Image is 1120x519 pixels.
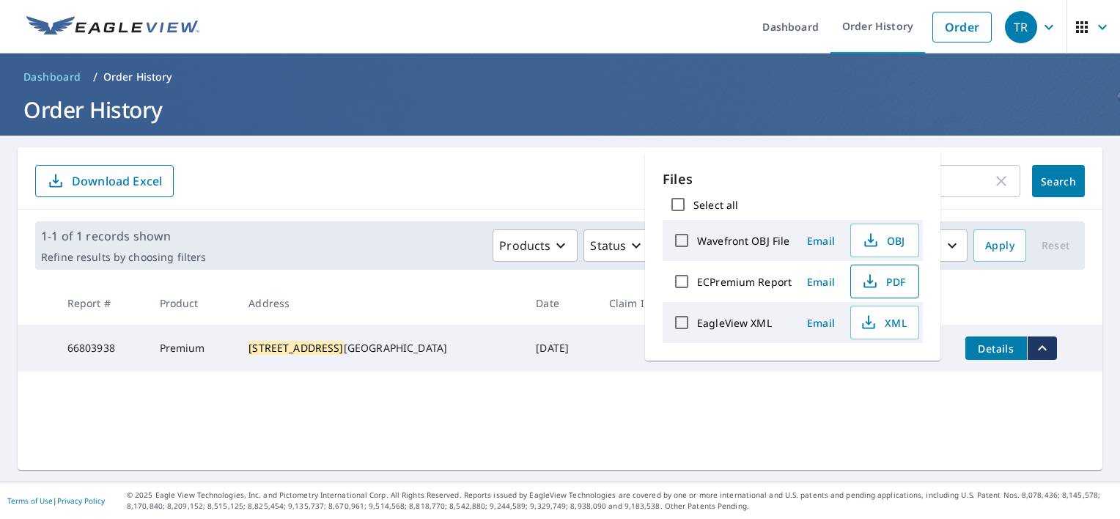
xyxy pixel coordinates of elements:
button: Download Excel [35,165,174,197]
mark: [STREET_ADDRESS] [248,341,343,355]
button: Email [797,312,844,334]
span: XML [860,314,907,331]
a: Dashboard [18,65,87,89]
th: Report # [56,281,148,325]
p: Order History [103,70,172,84]
div: [GEOGRAPHIC_DATA] [248,341,512,356]
div: TR [1005,11,1037,43]
button: Apply [973,229,1026,262]
a: Privacy Policy [57,496,105,506]
img: EV Logo [26,16,199,38]
button: Status [583,229,653,262]
td: Premium [148,325,237,372]
span: Email [803,234,839,248]
p: Refine results by choosing filters [41,251,206,264]
span: Dashboard [23,70,81,84]
button: Products [493,229,578,262]
th: Date [524,281,597,325]
td: [DATE] [524,325,597,372]
button: OBJ [850,224,919,257]
label: Select all [693,198,738,212]
p: Products [499,237,550,254]
label: Wavefront OBJ File [697,234,789,248]
th: Claim ID [597,281,683,325]
button: Email [797,270,844,293]
button: PDF [850,265,919,298]
nav: breadcrumb [18,65,1102,89]
p: 1-1 of 1 records shown [41,227,206,245]
button: Search [1032,165,1085,197]
span: Apply [985,237,1014,255]
button: detailsBtn-66803938 [965,336,1027,360]
label: ECPremium Report [697,275,792,289]
label: EagleView XML [697,316,772,330]
button: XML [850,306,919,339]
h1: Order History [18,95,1102,125]
th: Address [237,281,524,325]
span: OBJ [860,232,907,249]
p: © 2025 Eagle View Technologies, Inc. and Pictometry International Corp. All Rights Reserved. Repo... [127,490,1113,512]
p: Download Excel [72,173,162,189]
td: 66803938 [56,325,148,372]
p: Files [663,169,923,189]
span: Email [803,316,839,330]
a: Order [932,12,992,43]
p: Status [590,237,626,254]
span: Email [803,275,839,289]
span: Search [1044,174,1073,188]
p: | [7,496,105,505]
a: Terms of Use [7,496,53,506]
li: / [93,68,97,86]
button: Email [797,229,844,252]
button: filesDropdownBtn-66803938 [1027,336,1057,360]
th: Product [148,281,237,325]
span: Details [974,342,1018,356]
span: PDF [860,273,907,290]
